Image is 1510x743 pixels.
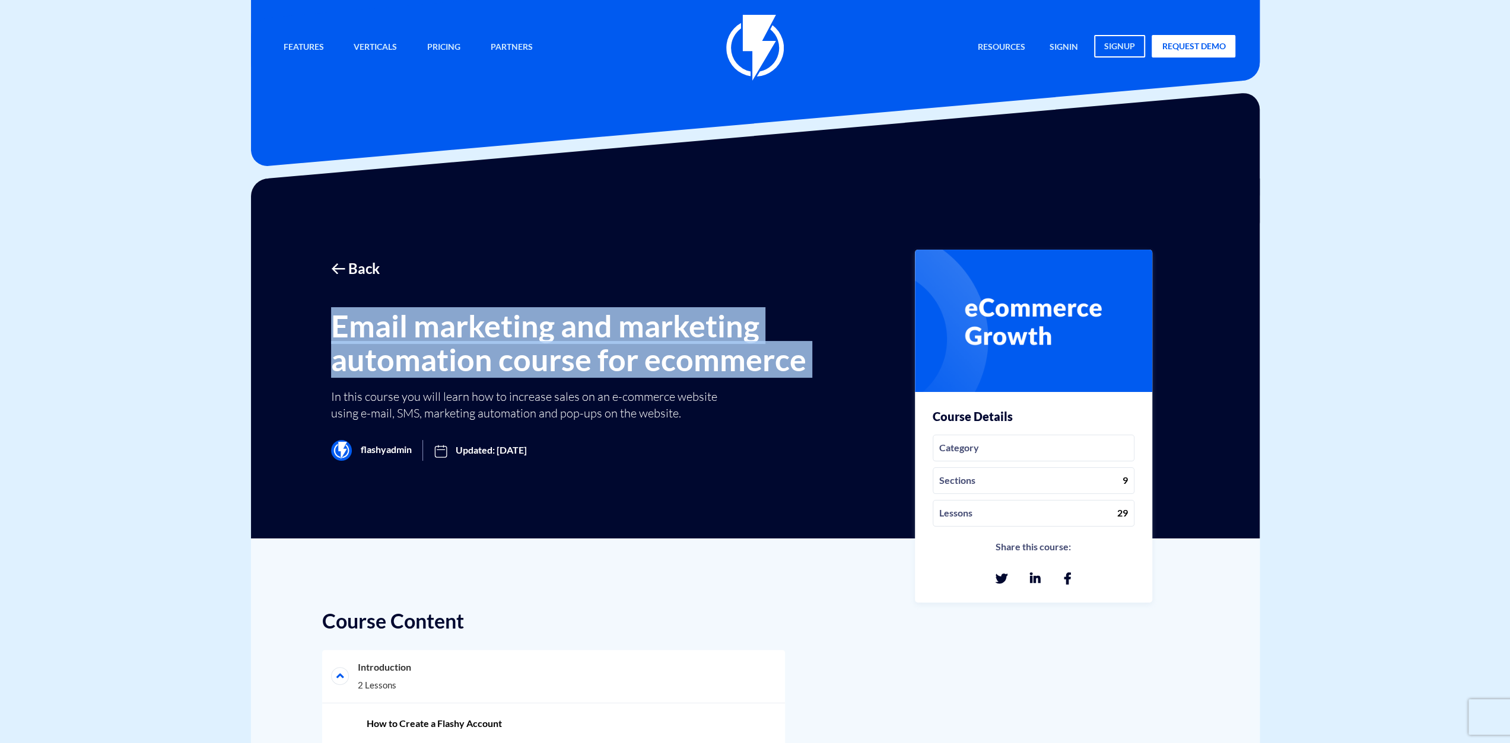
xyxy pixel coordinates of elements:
span: flashyadmin [331,440,423,461]
a: Pricing [418,35,469,60]
a: Share on Facebook [1063,573,1071,585]
li: Introduction [322,650,785,703]
i: Sections [939,474,975,487]
a: Features [275,35,333,60]
h2: Course Content [322,610,785,632]
a: signup [1094,35,1145,58]
a: Resources [969,35,1034,60]
a: 🡠 Back [331,259,819,279]
h3: Course Details [933,410,1013,423]
a: request demo [1152,35,1235,58]
span: Updated: [DATE] [423,433,538,467]
a: Partners [481,35,541,60]
a: Verticals [345,35,406,60]
a: Share on Twitter [996,573,1007,585]
i: 29 [1117,506,1128,520]
p: Share this course: [996,538,1071,555]
h1: Email marketing and marketing automation course for ecommerce [331,309,819,377]
i: 9 [1123,474,1128,487]
p: In this course you will learn how to increase sales on an e-commerce website using e-mail, SMS, m... [331,388,721,422]
i: Lessons [939,506,972,520]
i: Category [939,441,979,455]
a: signin [1041,35,1087,60]
span: 2 Lessons [358,679,749,691]
a: Share on LinkedIn [1030,573,1041,585]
